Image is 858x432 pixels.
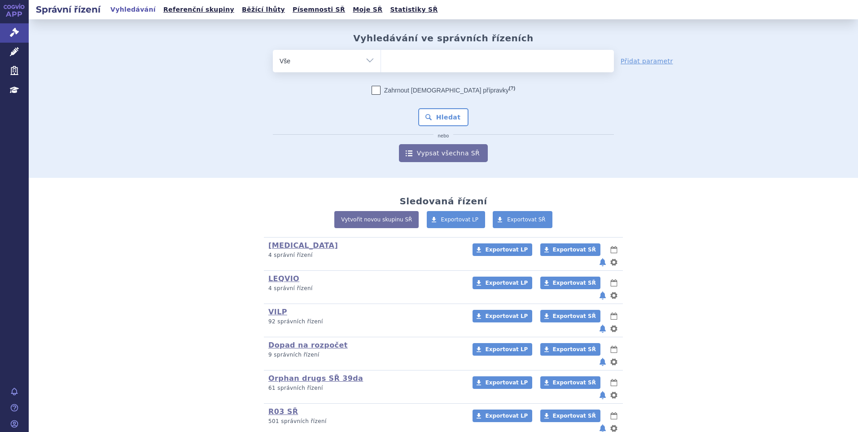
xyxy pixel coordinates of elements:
[540,376,600,389] a: Exportovat SŘ
[485,379,528,386] span: Exportovat LP
[540,310,600,322] a: Exportovat SŘ
[268,351,461,359] p: 9 správních řízení
[473,277,532,289] a: Exportovat LP
[609,377,618,388] button: lhůty
[609,244,618,255] button: lhůty
[621,57,673,66] a: Přidat parametr
[427,211,486,228] a: Exportovat LP
[553,313,596,319] span: Exportovat SŘ
[268,274,299,283] a: LEQVIO
[609,410,618,421] button: lhůty
[268,418,461,425] p: 501 správních řízení
[353,33,534,44] h2: Vyhledávání ve správních řízeních
[239,4,288,16] a: Běžící lhůty
[161,4,237,16] a: Referenční skupiny
[553,247,596,253] span: Exportovat SŘ
[485,413,528,419] span: Exportovat LP
[609,290,618,301] button: nastavení
[598,290,607,301] button: notifikace
[609,323,618,334] button: nastavení
[598,257,607,268] button: notifikace
[268,341,348,349] a: Dopad na rozpočet
[268,318,461,326] p: 92 správních řízení
[108,4,158,16] a: Vyhledávání
[387,4,440,16] a: Statistiky SŘ
[553,379,596,386] span: Exportovat SŘ
[268,374,363,383] a: Orphan drugs SŘ 39da
[268,384,461,392] p: 61 správních řízení
[473,343,532,356] a: Exportovat LP
[268,407,298,416] a: R03 SŘ
[268,308,287,316] a: VILP
[540,277,600,289] a: Exportovat SŘ
[598,357,607,367] button: notifikace
[399,196,487,207] h2: Sledovaná řízení
[609,357,618,367] button: nastavení
[485,280,528,286] span: Exportovat LP
[553,346,596,353] span: Exportovat SŘ
[509,85,515,91] abbr: (?)
[433,133,454,139] i: nebo
[598,390,607,401] button: notifikace
[540,343,600,356] a: Exportovat SŘ
[372,86,515,95] label: Zahrnout [DEMOGRAPHIC_DATA] přípravky
[268,241,338,250] a: [MEDICAL_DATA]
[473,243,532,256] a: Exportovat LP
[29,3,108,16] h2: Správní řízení
[609,311,618,322] button: lhůty
[399,144,488,162] a: Vypsat všechna SŘ
[418,108,469,126] button: Hledat
[553,280,596,286] span: Exportovat SŘ
[268,285,461,292] p: 4 správní řízení
[334,211,419,228] a: Vytvořit novou skupinu SŘ
[485,247,528,253] span: Exportovat LP
[473,376,532,389] a: Exportovat LP
[553,413,596,419] span: Exportovat SŘ
[540,410,600,422] a: Exportovat SŘ
[290,4,348,16] a: Písemnosti SŘ
[609,257,618,268] button: nastavení
[598,323,607,334] button: notifikace
[493,211,552,228] a: Exportovat SŘ
[473,310,532,322] a: Exportovat LP
[473,410,532,422] a: Exportovat LP
[507,216,546,223] span: Exportovat SŘ
[540,243,600,256] a: Exportovat SŘ
[609,390,618,401] button: nastavení
[485,313,528,319] span: Exportovat LP
[609,278,618,288] button: lhůty
[609,344,618,355] button: lhůty
[485,346,528,353] span: Exportovat LP
[441,216,479,223] span: Exportovat LP
[268,251,461,259] p: 4 správní řízení
[350,4,385,16] a: Moje SŘ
